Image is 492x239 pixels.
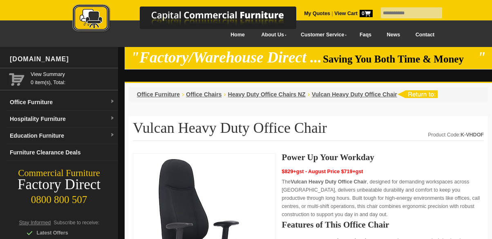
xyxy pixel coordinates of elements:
a: Education Furnituredropdown [7,127,118,144]
li: › [308,90,310,98]
strong: Vulcan Heavy Duty Office Chair [291,179,367,185]
li: › [224,90,226,98]
a: Contact [408,26,442,44]
span: Subscribe to receive: [54,220,99,226]
a: Office Furniture [137,91,180,98]
img: dropdown [110,133,115,138]
span: $829+gst - August Price $719+gst [282,169,363,174]
a: Office Chairs [186,91,221,98]
a: Capital Commercial Furniture Logo [50,4,336,36]
li: › [182,90,184,98]
strong: K-VHDOF [461,132,484,138]
a: News [379,26,408,44]
strong: View Cart [334,11,373,16]
em: " [477,49,486,66]
img: dropdown [110,116,115,121]
img: Capital Commercial Furniture Logo [50,4,336,34]
span: 0 [360,10,373,17]
h2: Features of This Office Chair [282,221,484,229]
a: Heavy Duty Office Chairs NZ [228,91,306,98]
div: [DOMAIN_NAME] [7,47,118,71]
a: View Cart0 [333,11,373,16]
span: 0 item(s), Total: [31,70,115,85]
span: Stay Informed [19,220,51,226]
em: "Factory/Warehouse Direct ... [131,49,322,66]
span: Saving You Both Time & Money [323,54,476,65]
a: Furniture Clearance Deals [7,144,118,161]
img: dropdown [110,99,115,104]
a: Hospitality Furnituredropdown [7,111,118,127]
div: Product Code: [428,131,484,139]
a: Vulcan Heavy Duty Office Chair [312,91,397,98]
img: return to [397,90,438,98]
h1: Vulcan Heavy Duty Office Chair [133,120,484,141]
a: View Summary [31,70,115,78]
a: Faqs [352,26,379,44]
p: The , designed for demanding workspaces across [GEOGRAPHIC_DATA], delivers unbeatable durability ... [282,178,484,219]
h2: Power Up Your Workday [282,153,484,161]
a: Office Furnituredropdown [7,94,118,111]
div: Latest Offers [27,229,104,237]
